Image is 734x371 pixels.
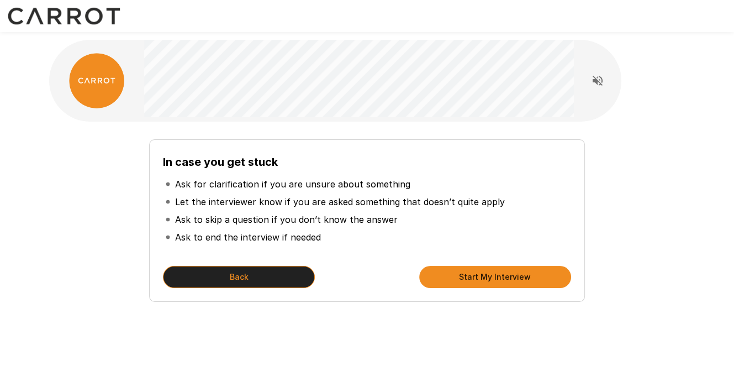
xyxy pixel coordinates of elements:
[175,213,398,226] p: Ask to skip a question if you don’t know the answer
[163,266,315,288] button: Back
[163,155,278,169] b: In case you get stuck
[587,70,609,92] button: Read questions aloud
[175,231,321,244] p: Ask to end the interview if needed
[69,53,124,108] img: carrot_logo.png
[175,195,505,208] p: Let the interviewer know if you are asked something that doesn’t quite apply
[175,177,410,191] p: Ask for clarification if you are unsure about something
[419,266,571,288] button: Start My Interview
